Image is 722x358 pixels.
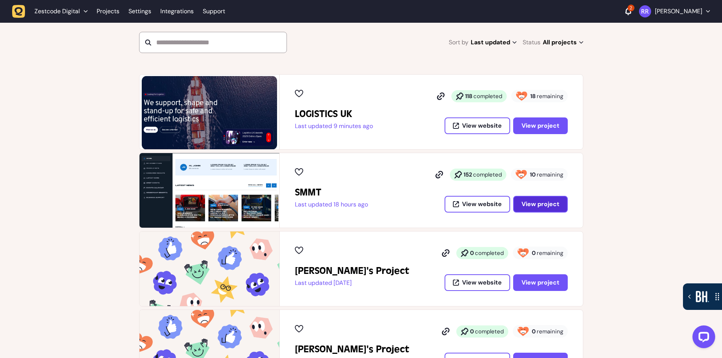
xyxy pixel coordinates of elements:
span: View website [462,123,502,129]
span: remaining [537,328,563,335]
strong: 0 [532,249,536,257]
span: remaining [537,171,563,178]
span: View project [522,280,559,286]
span: Sort by [449,37,468,48]
span: completed [475,249,504,257]
h2: SMMT [295,186,368,199]
button: [PERSON_NAME] [639,5,710,17]
span: remaining [537,249,563,257]
span: View website [462,201,502,207]
strong: 0 [470,249,474,257]
p: Last updated 18 hours ago [295,201,368,208]
button: View website [445,196,510,213]
img: LOGISTICS UK [139,75,279,149]
span: Zestcode Digital [34,8,80,15]
p: Last updated [DATE] [295,279,409,287]
img: Riki-leigh Robinson [639,5,651,17]
strong: 0 [532,328,536,335]
button: View project [513,196,568,213]
div: 2 [628,5,634,11]
button: View website [445,117,510,134]
h2: LOGISTICS UK [295,108,373,120]
span: Last updated [471,37,517,48]
span: completed [473,92,502,100]
button: Zestcode Digital [12,5,92,18]
a: Settings [128,5,151,18]
span: completed [473,171,502,178]
a: Projects [97,5,119,18]
strong: 152 [464,171,472,178]
a: Support [203,8,225,15]
strong: 0 [470,328,474,335]
span: View website [462,280,502,286]
img: Riki-leigh's Project [139,231,279,306]
span: completed [475,328,504,335]
span: remaining [537,92,563,100]
span: View project [522,201,559,207]
strong: 118 [465,92,473,100]
button: View project [513,274,568,291]
button: View project [513,117,568,134]
iframe: LiveChat chat widget [686,322,718,354]
p: [PERSON_NAME] [655,8,702,15]
span: Status [523,37,540,48]
strong: 10 [530,171,536,178]
p: Last updated 9 minutes ago [295,122,373,130]
img: SMMT [139,153,279,228]
span: All projects [543,37,583,48]
button: View website [445,274,510,291]
h2: Riki-leigh's Project [295,265,409,277]
h2: Riki-leigh's Project [295,343,409,355]
span: View project [522,123,559,129]
a: Integrations [160,5,194,18]
strong: 18 [530,92,536,100]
